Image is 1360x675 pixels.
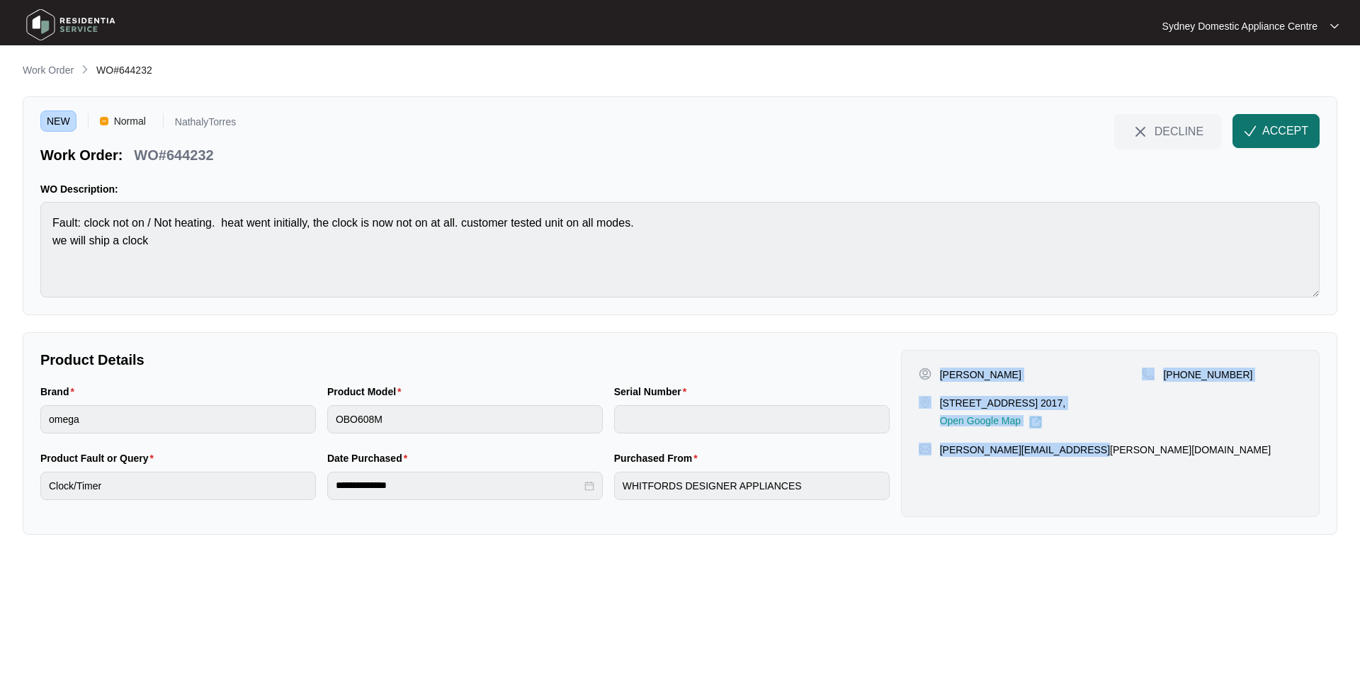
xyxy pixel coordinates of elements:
[21,4,120,46] img: residentia service logo
[20,63,76,79] a: Work Order
[100,117,108,125] img: Vercel Logo
[1114,114,1221,148] button: close-IconDECLINE
[40,350,890,370] p: Product Details
[940,396,1065,410] p: [STREET_ADDRESS] 2017,
[614,472,890,500] input: Purchased From
[1232,114,1320,148] button: check-IconACCEPT
[23,63,74,77] p: Work Order
[1330,23,1339,30] img: dropdown arrow
[1163,368,1252,382] p: [PHONE_NUMBER]
[1132,123,1149,140] img: close-Icon
[96,64,152,76] span: WO#644232
[1244,125,1257,137] img: check-Icon
[614,451,703,465] label: Purchased From
[614,405,890,433] input: Serial Number
[919,396,931,409] img: map-pin
[134,145,213,165] p: WO#644232
[327,451,413,465] label: Date Purchased
[1155,123,1203,139] span: DECLINE
[79,64,91,75] img: chevron-right
[175,117,236,132] p: NathalyTorres
[1029,416,1042,429] img: Link-External
[40,385,80,399] label: Brand
[40,145,123,165] p: Work Order:
[40,405,316,433] input: Brand
[1142,368,1155,380] img: map-pin
[40,472,316,500] input: Product Fault or Query
[40,202,1320,297] textarea: Fault: clock not on / Not heating. heat went initially, the clock is now not on at all. customer ...
[919,443,931,455] img: map-pin
[40,182,1320,196] p: WO Description:
[614,385,692,399] label: Serial Number
[40,110,76,132] span: NEW
[919,368,931,380] img: user-pin
[40,451,159,465] label: Product Fault or Query
[336,478,582,493] input: Date Purchased
[327,385,407,399] label: Product Model
[108,110,152,132] span: Normal
[1162,19,1317,33] p: Sydney Domestic Appliance Centre
[1262,123,1308,140] span: ACCEPT
[327,405,603,433] input: Product Model
[940,416,1042,429] a: Open Google Map
[940,443,1271,457] p: [PERSON_NAME][EMAIL_ADDRESS][PERSON_NAME][DOMAIN_NAME]
[940,368,1021,382] p: [PERSON_NAME]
